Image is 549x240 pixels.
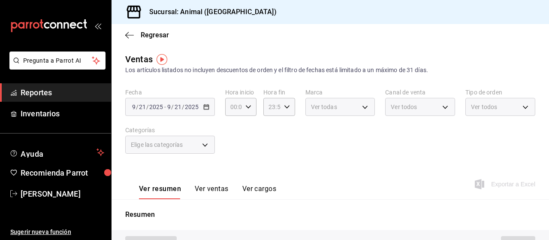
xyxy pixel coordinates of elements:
[305,89,375,95] label: Marca
[21,147,93,158] span: Ayuda
[6,62,106,71] a: Pregunta a Parrot AI
[157,54,167,65] img: Tooltip marker
[139,103,146,110] input: --
[167,103,171,110] input: --
[146,103,149,110] span: /
[465,89,535,95] label: Tipo de orden
[9,52,106,70] button: Pregunta a Parrot AI
[311,103,337,111] span: Ver todas
[94,22,101,29] button: open_drawer_menu
[10,228,104,237] span: Sugerir nueva función
[139,185,276,199] div: navigation tabs
[125,31,169,39] button: Regresar
[125,66,535,75] div: Los artículos listados no incluyen descuentos de orden y el filtro de fechas está limitado a un m...
[225,89,256,95] label: Hora inicio
[21,87,104,98] span: Reportes
[471,103,497,111] span: Ver todos
[125,210,535,220] p: Resumen
[385,89,455,95] label: Canal de venta
[21,167,104,179] span: Recomienda Parrot
[125,53,153,66] div: Ventas
[195,185,229,199] button: Ver ventas
[263,89,295,95] label: Hora fin
[242,185,277,199] button: Ver cargos
[132,103,136,110] input: --
[391,103,417,111] span: Ver todos
[164,103,166,110] span: -
[125,89,215,95] label: Fecha
[174,103,182,110] input: --
[131,140,183,149] span: Elige las categorías
[125,127,215,133] label: Categorías
[149,103,163,110] input: ----
[142,7,277,17] h3: Sucursal: Animal ([GEOGRAPHIC_DATA])
[139,185,181,199] button: Ver resumen
[23,56,92,65] span: Pregunta a Parrot AI
[141,31,169,39] span: Regresar
[184,103,199,110] input: ----
[21,188,104,200] span: [PERSON_NAME]
[21,108,104,119] span: Inventarios
[182,103,184,110] span: /
[136,103,139,110] span: /
[171,103,174,110] span: /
